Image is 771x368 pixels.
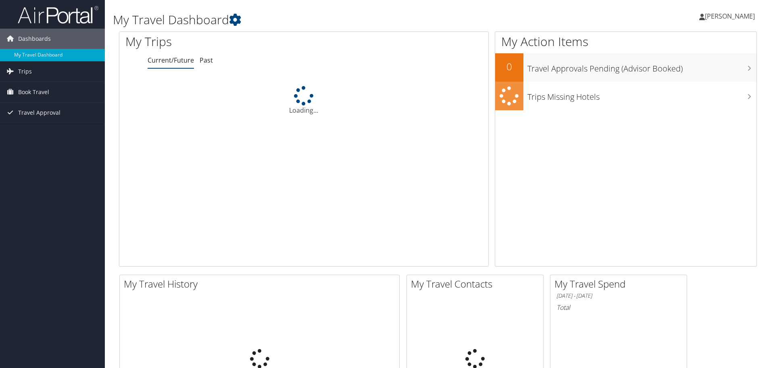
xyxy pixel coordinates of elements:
[200,56,213,65] a: Past
[148,56,194,65] a: Current/Future
[18,82,49,102] span: Book Travel
[556,292,681,300] h6: [DATE] - [DATE]
[554,277,687,291] h2: My Travel Spend
[527,59,756,74] h3: Travel Approvals Pending (Advisor Booked)
[495,33,756,50] h1: My Action Items
[411,277,543,291] h2: My Travel Contacts
[124,277,399,291] h2: My Travel History
[119,86,488,115] div: Loading...
[527,87,756,103] h3: Trips Missing Hotels
[18,103,60,123] span: Travel Approval
[18,5,98,24] img: airportal-logo.png
[495,60,523,74] h2: 0
[125,33,329,50] h1: My Trips
[495,53,756,82] a: 0Travel Approvals Pending (Advisor Booked)
[18,29,51,49] span: Dashboards
[18,61,32,82] span: Trips
[495,82,756,110] a: Trips Missing Hotels
[705,12,755,21] span: [PERSON_NAME]
[556,303,681,312] h6: Total
[113,11,546,28] h1: My Travel Dashboard
[699,4,763,28] a: [PERSON_NAME]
